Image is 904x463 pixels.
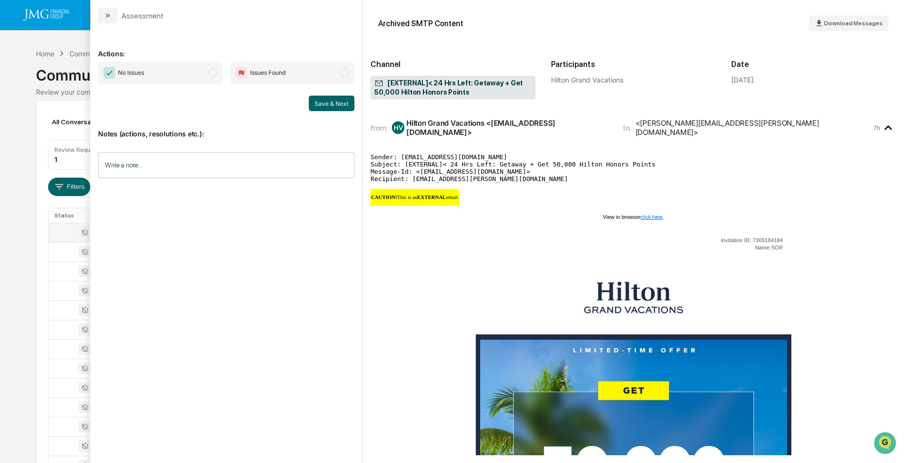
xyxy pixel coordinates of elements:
b: EXTERNAL [418,195,446,200]
span: [EXTERNAL]< 24 Hrs Left: Getaway + Get 50,000 Hilton Honors Points [374,79,532,97]
div: View in browser . [484,214,784,221]
div: Communications Archive [69,50,148,58]
a: 🔎Data Lookup [6,137,65,154]
div: 1 [54,155,57,164]
iframe: Open customer support [873,431,899,457]
div: We're available if you need us! [33,84,123,92]
p: Actions: [98,38,354,58]
span: Pylon [97,165,117,172]
span: Preclearance [19,122,63,132]
div: Assessment [121,11,164,20]
img: Hilton Grand Vacations [480,265,787,331]
div: HV [392,121,404,134]
div: All Conversations [48,114,121,130]
div: 🗄️ [70,123,78,131]
h2: Date [731,60,896,69]
div: <[PERSON_NAME][EMAIL_ADDRESS][PERSON_NAME][DOMAIN_NAME]> [636,118,872,137]
button: Filters [48,178,90,196]
div: Review Required [54,146,101,153]
a: 🗄️Attestations [67,118,124,136]
div: Communications Archive [36,59,868,84]
div: Hilton Grand Vacations <[EMAIL_ADDRESS][DOMAIN_NAME]> [406,118,611,137]
div: Archived SMTP Content [378,19,463,28]
div: Home [36,50,54,58]
img: 1746055101610-c473b297-6a78-478c-a979-82029cc54cd1 [10,74,27,92]
div: [DATE] [731,76,753,84]
span: Data Lookup [19,141,61,150]
button: Start new chat [165,77,177,89]
div: 🔎 [10,142,17,149]
div: Start new chat [33,74,159,84]
span: to: [623,123,632,132]
a: click here [640,214,662,220]
span: No Issues [118,68,144,78]
a: 🖐️Preclearance [6,118,67,136]
img: Flag [235,67,247,79]
div: Review your communication records across channels [36,88,868,96]
img: logo [23,9,70,21]
span: Attestations [80,122,120,132]
p: This is an email. [371,195,459,200]
span: SOR [771,245,783,250]
time: Monday, September 15, 2025 at 12:40:54 AM [873,124,880,132]
span: Download Messages [824,20,883,27]
h2: Channel [370,60,536,69]
p: How can we help? [10,20,177,36]
p: Notes (actions, resolutions etc.): [98,118,354,138]
button: Download Messages [809,16,888,31]
b: CAUTION! [371,195,397,200]
h2: Participants [551,60,716,69]
span: Issues Found [250,68,285,78]
pre: Sender: [EMAIL_ADDRESS][DOMAIN_NAME] Subject: [EXTERNAL]< 24 Hrs Left: Getaway + Get 50,000 Hilto... [370,153,896,182]
img: Checkmark [103,67,115,79]
th: Status [49,208,110,223]
div: 🖐️ [10,123,17,131]
span: from: [370,123,388,132]
button: Save & Next [309,96,354,111]
a: Powered byPylon [68,164,117,172]
div: Hilton Grand Vacations [551,76,716,84]
div: Invitation ID: 7309184184 Name: [479,237,783,251]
